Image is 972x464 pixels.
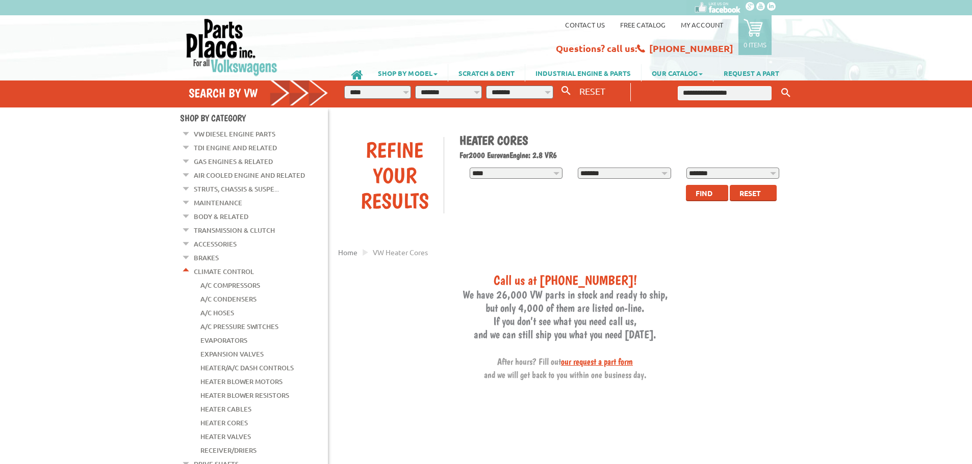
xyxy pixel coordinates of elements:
[200,402,251,416] a: Heater Cables
[494,272,637,288] span: Call us at [PHONE_NUMBER]!
[200,375,283,388] a: Heater Blower Motors
[194,224,275,237] a: Transmission & Clutch
[642,64,713,81] a: OUR CATALOG
[200,430,251,443] a: Heater Valves
[373,248,428,257] span: VW heater cores
[681,20,723,29] a: My Account
[200,306,234,319] a: A/C Hoses
[194,182,279,196] a: Struts, Chassis & Suspe...
[194,169,305,182] a: Air Cooled Engine and Related
[194,251,219,264] a: Brakes
[338,248,357,257] a: Home
[194,210,248,223] a: Body & Related
[200,361,294,374] a: Heater/A/C Dash Controls
[484,356,647,380] span: After hours? Fill out and we will get back to you within one business day.
[200,334,247,347] a: Evaporators
[180,113,328,123] h4: Shop By Category
[575,84,609,98] button: RESET
[194,127,275,141] a: VW Diesel Engine Parts
[778,85,794,101] button: Keyword Search
[200,389,289,402] a: Heater Blower Resistors
[620,20,666,29] a: Free Catalog
[565,20,605,29] a: Contact us
[194,196,242,209] a: Maintenance
[713,64,789,81] a: REQUEST A PART
[200,416,248,429] a: Heater Cores
[200,292,257,306] a: A/C Condensers
[459,150,469,160] span: For
[739,188,761,198] span: Reset
[200,320,278,333] a: A/C Pressure Switches
[579,86,605,96] span: RESET
[557,84,575,98] button: Search By VW...
[200,347,264,361] a: Expansion Valves
[368,64,448,81] a: SHOP BY MODEL
[459,133,785,148] h1: Heater Cores
[686,185,728,201] button: Find
[744,40,766,49] p: 0 items
[200,444,257,457] a: Receiver/Driers
[200,279,260,292] a: A/C Compressors
[730,185,777,201] button: Reset
[194,237,237,251] a: Accessories
[338,272,792,380] h3: We have 26,000 VW parts in stock and ready to ship, but only 4,000 of them are listed on-line. If...
[738,15,772,55] a: 0 items
[194,141,277,154] a: TDI Engine and Related
[346,137,444,213] div: Refine Your Results
[185,18,278,76] img: Parts Place Inc!
[194,155,273,168] a: Gas Engines & Related
[525,64,641,81] a: INDUSTRIAL ENGINE & PARTS
[459,150,785,160] h2: 2000 Eurovan
[194,265,254,278] a: Climate Control
[696,188,712,198] span: Find
[448,64,525,81] a: SCRATCH & DENT
[561,356,633,367] a: our request a part form
[509,150,557,160] span: Engine: 2.8 VR6
[189,86,328,100] h4: Search by VW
